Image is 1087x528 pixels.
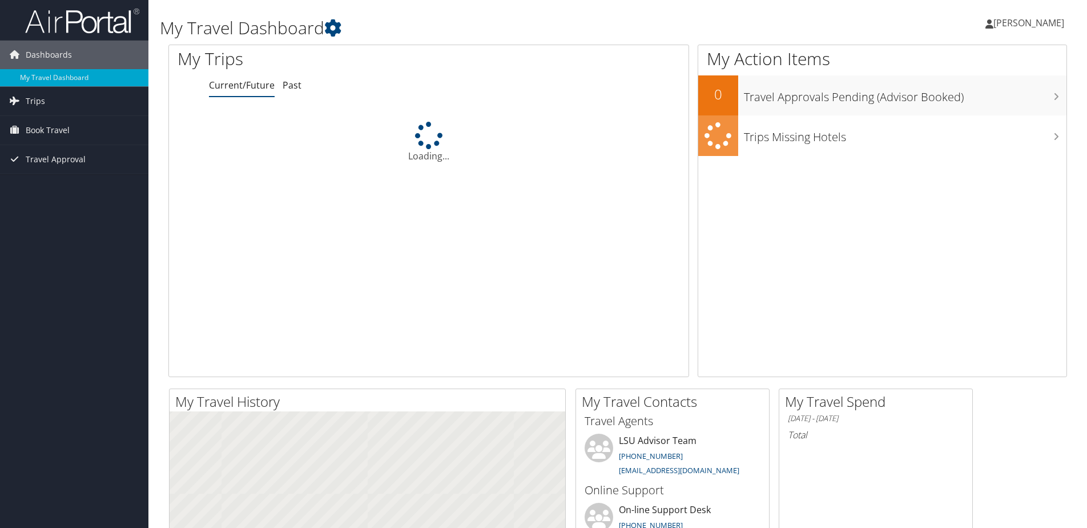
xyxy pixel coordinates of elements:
a: Current/Future [209,79,275,91]
a: [PERSON_NAME] [985,6,1076,40]
a: Trips Missing Hotels [698,115,1066,156]
div: Loading... [169,122,689,163]
h2: 0 [698,85,738,104]
a: [PHONE_NUMBER] [619,451,683,461]
h3: Travel Approvals Pending (Advisor Booked) [744,83,1066,105]
h2: My Travel Contacts [582,392,769,411]
span: Dashboards [26,41,72,69]
h1: My Action Items [698,47,1066,71]
li: LSU Advisor Team [579,434,766,481]
h6: [DATE] - [DATE] [788,413,964,424]
h3: Trips Missing Hotels [744,123,1066,145]
h6: Total [788,429,964,441]
a: 0Travel Approvals Pending (Advisor Booked) [698,75,1066,115]
span: [PERSON_NAME] [993,17,1064,29]
span: Trips [26,87,45,115]
h3: Online Support [585,482,760,498]
h1: My Travel Dashboard [160,16,770,40]
span: Book Travel [26,116,70,145]
a: [EMAIL_ADDRESS][DOMAIN_NAME] [619,465,739,475]
img: airportal-logo.png [25,7,139,34]
h3: Travel Agents [585,413,760,429]
h2: My Travel History [175,392,565,411]
a: Past [283,79,301,91]
span: Travel Approval [26,145,86,174]
h2: My Travel Spend [785,392,972,411]
h1: My Trips [178,47,464,71]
